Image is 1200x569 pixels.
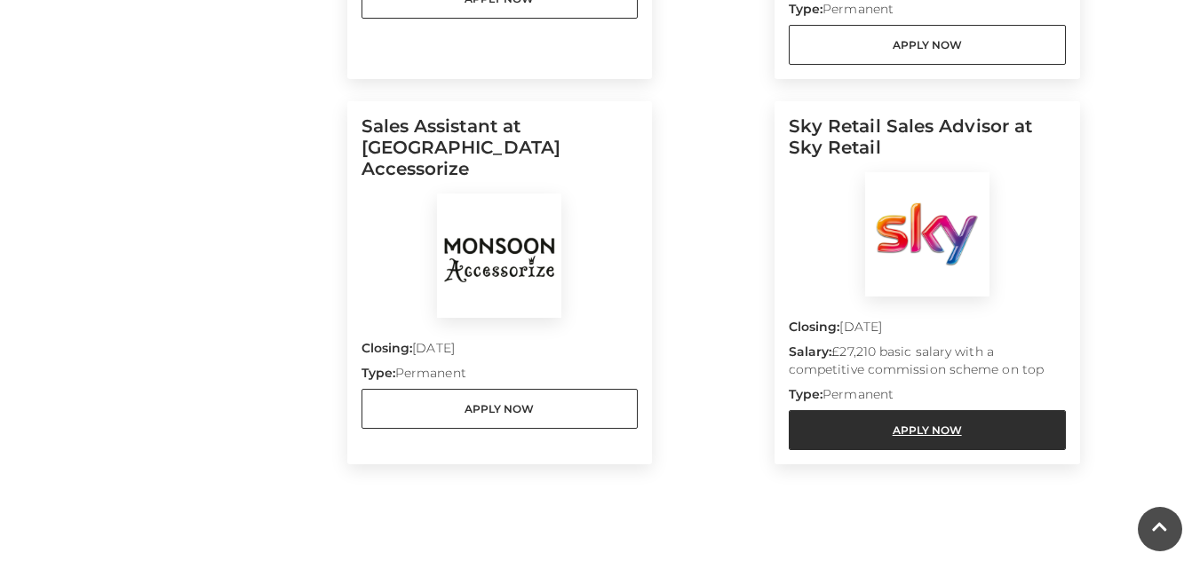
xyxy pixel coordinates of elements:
[789,344,832,360] strong: Salary:
[789,410,1066,450] a: Apply Now
[437,194,561,318] img: Monsoon
[789,1,823,17] strong: Type:
[789,318,1066,343] p: [DATE]
[362,365,395,381] strong: Type:
[789,25,1066,65] a: Apply Now
[789,385,1066,410] p: Permanent
[865,172,989,296] img: Sky Retail
[362,339,639,364] p: [DATE]
[789,319,840,335] strong: Closing:
[362,340,413,356] strong: Closing:
[362,364,639,389] p: Permanent
[789,386,823,402] strong: Type:
[362,115,639,194] h5: Sales Assistant at [GEOGRAPHIC_DATA] Accessorize
[789,343,1066,385] p: £27,210 basic salary with a competitive commission scheme on top
[362,389,639,429] a: Apply Now
[789,115,1066,172] h5: Sky Retail Sales Advisor at Sky Retail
